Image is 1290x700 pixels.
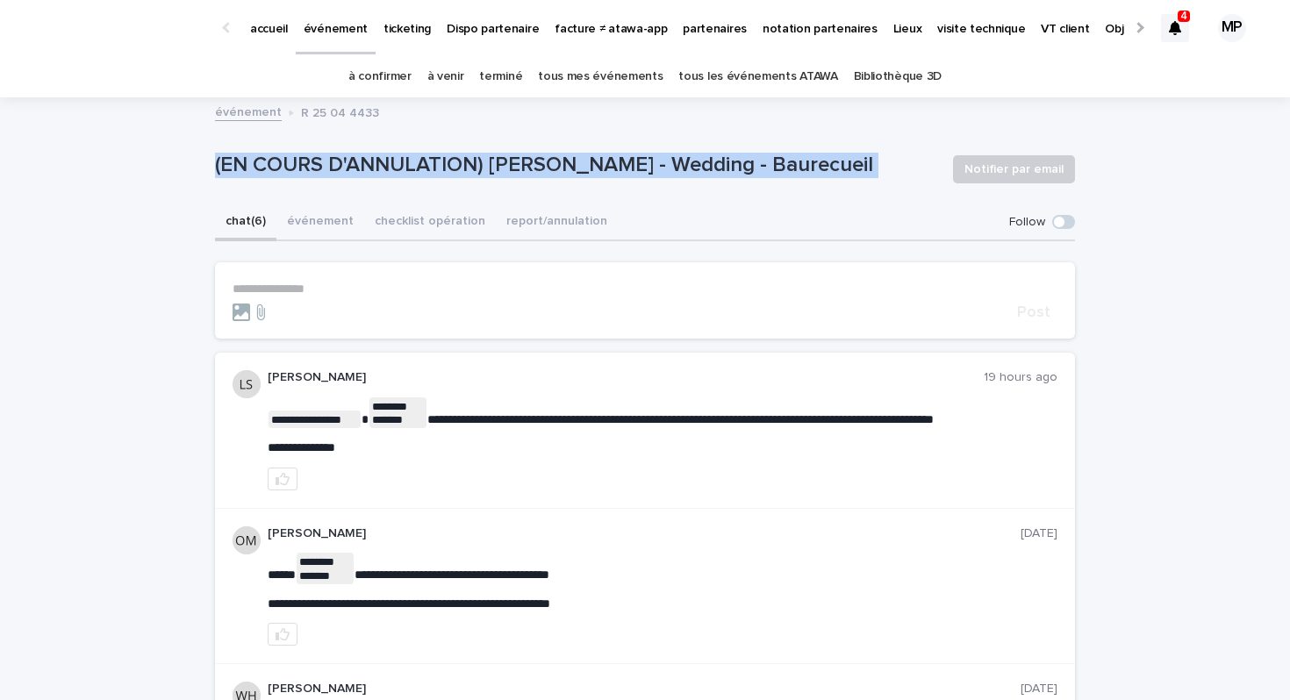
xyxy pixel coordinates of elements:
[964,161,1064,178] span: Notifier par email
[1021,526,1057,541] p: [DATE]
[538,56,663,97] a: tous mes événements
[215,204,276,241] button: chat (6)
[1010,304,1057,320] button: Post
[268,623,297,646] button: like this post
[479,56,522,97] a: terminé
[1017,304,1050,320] span: Post
[348,56,412,97] a: à confirmer
[953,155,1075,183] button: Notifier par email
[301,102,379,121] p: R 25 04 4433
[678,56,837,97] a: tous les événements ATAWA
[268,468,297,490] button: like this post
[276,204,364,241] button: événement
[984,370,1057,385] p: 19 hours ago
[1009,215,1045,230] p: Follow
[1021,682,1057,696] p: [DATE]
[268,526,1021,541] p: [PERSON_NAME]
[496,204,618,241] button: report/annulation
[1218,14,1246,42] div: MP
[427,56,464,97] a: à venir
[1181,10,1187,22] p: 4
[215,153,939,178] p: (EN COURS D'ANNULATION) [PERSON_NAME] - Wedding - Baurecueil
[35,11,205,46] img: Ls34BcGeRexTGTNfXpUC
[268,682,1021,696] p: [PERSON_NAME]
[268,370,984,385] p: [PERSON_NAME]
[854,56,942,97] a: Bibliothèque 3D
[215,101,282,121] a: événement
[364,204,496,241] button: checklist opération
[1161,14,1189,42] div: 4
